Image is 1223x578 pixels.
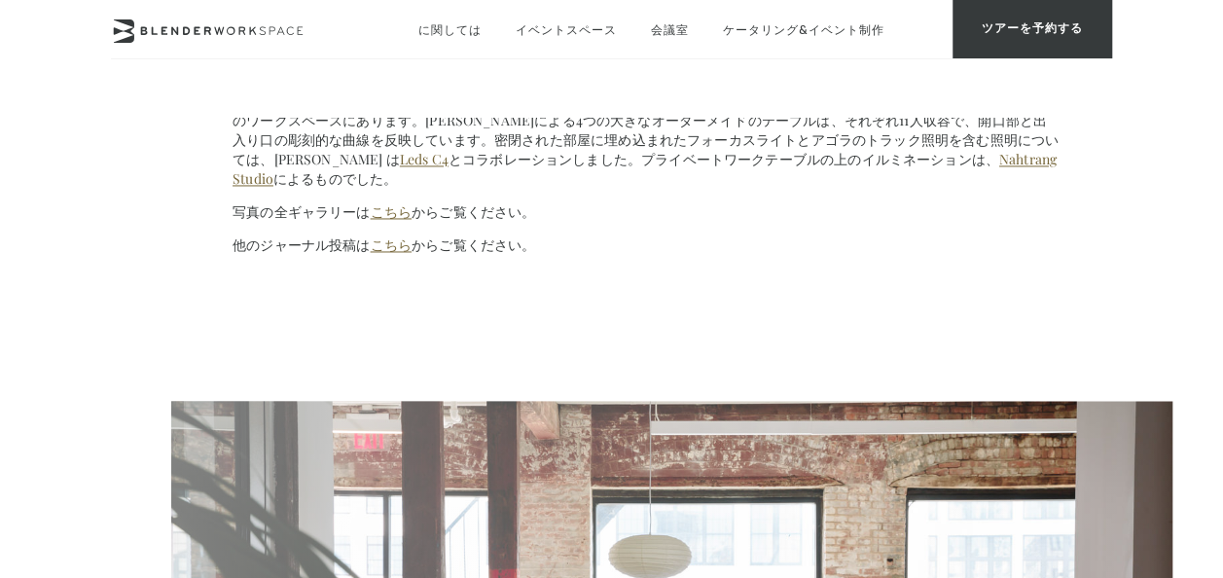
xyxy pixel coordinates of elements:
[371,235,412,254] a: こちら
[233,150,1057,188] a: Nahtrang Studio
[371,202,412,221] a: こちら
[233,202,1060,222] p: 写真の全ギャラリーは からご覧ください。
[233,53,1060,189] p: [PERSON_NAME]は、マルチタスク能力においてキッチンを凌駕するアゴラへの道を先導します。サンカルの風変わりな曲線ソファを備えた円形のカーペットは、王国全体に島のように見え、即席の会議、...
[400,150,449,168] a: Leds C4
[233,235,1060,255] p: 他のジャーナル投稿は からご覧ください。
